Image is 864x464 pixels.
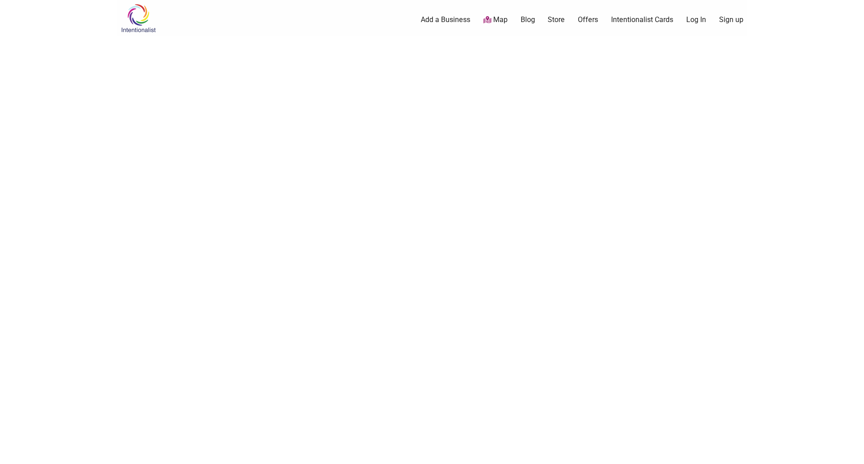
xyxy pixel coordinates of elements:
[719,15,743,25] a: Sign up
[117,4,160,33] img: Intentionalist
[578,15,598,25] a: Offers
[548,15,565,25] a: Store
[611,15,673,25] a: Intentionalist Cards
[686,15,706,25] a: Log In
[483,15,508,25] a: Map
[421,15,470,25] a: Add a Business
[521,15,535,25] a: Blog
